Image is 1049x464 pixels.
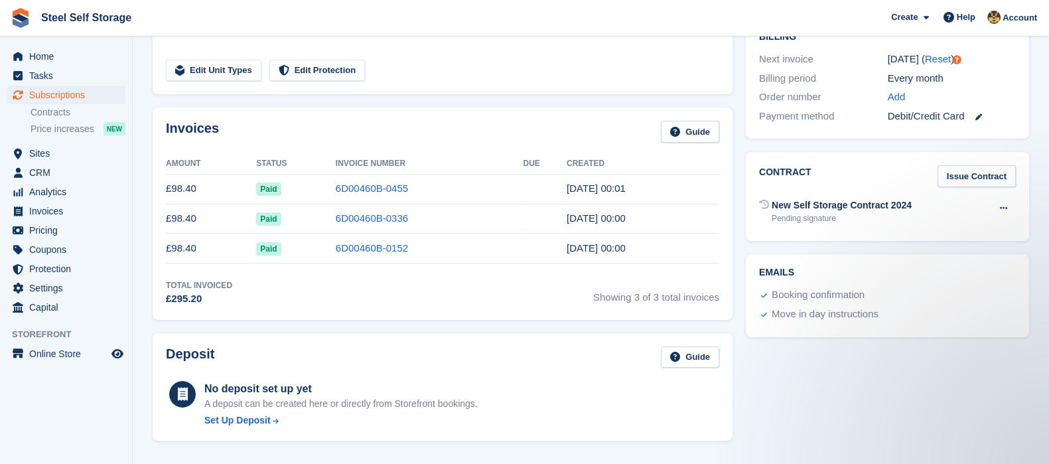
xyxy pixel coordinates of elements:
[11,8,31,28] img: stora-icon-8386f47178a22dfd0bd8f6a31ec36ba5ce8667c1dd55bd0f319d3a0aa187defe.svg
[7,221,125,240] a: menu
[523,153,567,175] th: Due
[759,165,811,187] h2: Contract
[166,174,256,204] td: £98.40
[1003,11,1037,25] span: Account
[888,90,906,105] a: Add
[7,345,125,363] a: menu
[204,381,478,397] div: No deposit set up yet
[7,298,125,317] a: menu
[256,242,281,256] span: Paid
[888,71,1016,86] div: Every month
[166,153,256,175] th: Amount
[109,346,125,362] a: Preview store
[336,153,524,175] th: Invoice Number
[256,183,281,196] span: Paid
[567,183,626,194] time: 2025-09-30 23:01:51 UTC
[7,202,125,220] a: menu
[759,52,888,67] div: Next invoice
[29,86,109,104] span: Subscriptions
[772,307,878,323] div: Move in day instructions
[772,198,912,212] div: New Self Storage Contract 2024
[166,60,261,82] a: Edit Unit Types
[204,397,478,411] p: A deposit can be created here or directly from Storefront bookings.
[336,183,408,194] a: 6D00460B-0455
[772,287,865,303] div: Booking confirmation
[7,260,125,278] a: menu
[29,183,109,201] span: Analytics
[104,122,125,135] div: NEW
[567,153,719,175] th: Created
[31,123,94,135] span: Price increases
[987,11,1001,24] img: James Steel
[31,121,125,136] a: Price increases NEW
[29,345,109,363] span: Online Store
[256,212,281,226] span: Paid
[7,144,125,163] a: menu
[166,347,214,368] h2: Deposit
[336,212,408,224] a: 6D00460B-0336
[166,27,189,39] span: Total
[7,86,125,104] a: menu
[567,242,626,254] time: 2025-07-31 23:00:27 UTC
[759,71,888,86] div: Billing period
[29,298,109,317] span: Capital
[204,414,478,427] a: Set Up Deposit
[192,29,257,39] span: Before discounts
[7,66,125,85] a: menu
[7,279,125,297] a: menu
[256,153,336,175] th: Status
[31,106,125,119] a: Contracts
[29,221,109,240] span: Pricing
[269,60,365,82] a: Edit Protection
[336,242,408,254] a: 6D00460B-0152
[166,121,219,143] h2: Invoices
[957,11,975,24] span: Help
[7,240,125,259] a: menu
[759,90,888,105] div: Order number
[593,279,719,307] span: Showing 3 of 3 total invoices
[661,347,719,368] a: Guide
[7,47,125,66] a: menu
[29,260,109,278] span: Protection
[951,54,963,66] div: Tooltip anchor
[567,212,626,224] time: 2025-08-31 23:00:43 UTC
[29,47,109,66] span: Home
[166,291,232,307] div: £295.20
[925,53,951,64] a: Reset
[204,414,271,427] div: Set Up Deposit
[759,268,1016,278] h2: Emails
[166,279,232,291] div: Total Invoiced
[7,163,125,182] a: menu
[7,183,125,201] a: menu
[29,279,109,297] span: Settings
[12,328,132,341] span: Storefront
[888,109,1016,124] div: Debit/Credit Card
[29,144,109,163] span: Sites
[29,240,109,259] span: Coupons
[772,212,912,224] div: Pending signature
[888,52,1016,67] div: [DATE] ( )
[29,202,109,220] span: Invoices
[29,163,109,182] span: CRM
[938,165,1016,187] a: Issue Contract
[661,121,719,143] a: Guide
[36,7,137,29] a: Steel Self Storage
[166,234,256,264] td: £98.40
[166,204,256,234] td: £98.40
[29,66,109,85] span: Tasks
[759,109,888,124] div: Payment method
[891,11,918,24] span: Create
